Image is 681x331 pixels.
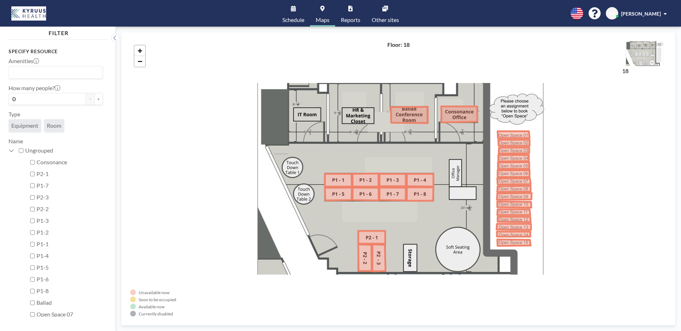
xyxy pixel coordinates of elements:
[341,17,360,23] span: Reports
[37,311,103,318] label: Open Space 07
[37,252,103,259] label: P1-4
[86,93,94,105] button: -
[37,159,103,166] label: Consonance
[372,17,399,23] span: Other sites
[134,45,145,56] a: Zoom in
[139,297,176,302] div: Soon to be occupied
[621,11,661,17] span: [PERSON_NAME]
[37,287,103,294] label: P1-8
[37,217,103,224] label: P1-3
[316,17,330,23] span: Maps
[9,48,103,55] h3: Specify resource
[37,276,103,283] label: P1-6
[9,57,39,65] label: Amenities
[37,241,103,248] label: P1-1
[11,122,38,129] span: Equipment
[37,170,103,177] label: P2-1
[622,67,629,74] label: 18
[94,93,103,105] button: +
[9,111,20,118] label: Type
[282,17,304,23] span: Schedule
[139,290,170,295] div: Unavailable now
[47,122,61,129] span: Room
[138,57,142,66] span: −
[37,264,103,271] label: P1-5
[37,299,103,306] label: Ballad
[387,41,410,48] h4: Floor: 18
[37,194,103,201] label: P2-3
[609,10,615,17] span: KS
[37,182,103,189] label: P1-7
[37,229,103,236] label: P1-2
[11,6,46,21] img: organization-logo
[25,147,103,154] label: Ungrouped
[139,304,165,309] div: Available now
[138,46,142,55] span: +
[9,27,109,37] h4: FILTER
[9,138,23,144] label: Name
[37,205,103,213] label: P2-2
[9,66,103,78] div: Search for option
[10,68,99,77] input: Search for option
[134,56,145,67] a: Zoom out
[622,41,666,66] img: 2f7274218fad236723d89774894f4856.jpg
[139,311,173,316] div: Currently disabled
[9,84,60,92] label: How many people?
